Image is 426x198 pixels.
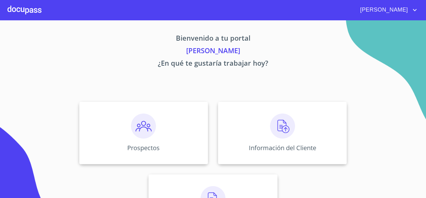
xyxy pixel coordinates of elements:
span: [PERSON_NAME] [356,5,411,15]
p: Información del Cliente [249,144,316,152]
p: Bienvenido a tu portal [21,33,405,45]
p: [PERSON_NAME] [21,45,405,58]
img: prospectos.png [131,114,156,139]
img: carga.png [270,114,295,139]
p: Prospectos [127,144,160,152]
p: ¿En qué te gustaría trabajar hoy? [21,58,405,70]
button: account of current user [356,5,419,15]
